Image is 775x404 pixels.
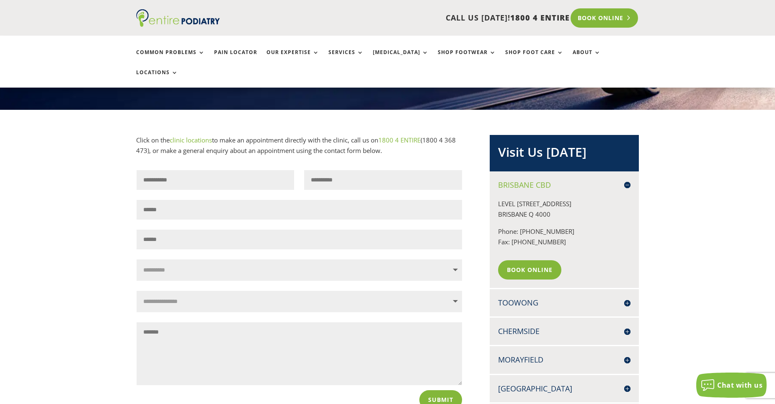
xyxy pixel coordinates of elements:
a: Book Online [571,8,638,28]
button: Chat with us [696,373,767,398]
h4: Brisbane CBD [498,180,630,190]
a: Shop Footwear [438,49,496,67]
a: About [573,49,601,67]
a: Shop Foot Care [505,49,563,67]
h4: Chermside [498,326,630,337]
p: CALL US [DATE]! [252,13,570,23]
h2: Visit Us [DATE] [498,143,630,165]
a: Our Expertise [266,49,319,67]
p: LEVEL [STREET_ADDRESS] BRISBANE Q 4000 [498,199,630,226]
h4: Toowong [498,298,630,308]
span: Chat with us [717,381,762,390]
p: Click on the to make an appointment directly with the clinic, call us on (1800 4 368 473), or mak... [136,135,462,156]
a: Services [328,49,364,67]
img: logo (1) [136,9,220,27]
a: Pain Locator [214,49,257,67]
a: Common Problems [136,49,205,67]
a: Entire Podiatry [136,20,220,28]
h4: [GEOGRAPHIC_DATA] [498,383,630,394]
a: 1800 4 ENTIRE [378,136,421,144]
a: [MEDICAL_DATA] [373,49,429,67]
h4: Morayfield [498,355,630,365]
a: Locations [136,70,178,88]
p: Phone: [PHONE_NUMBER] Fax: [PHONE_NUMBER] [498,226,630,254]
a: clinic locations [170,136,212,144]
a: Book Online [498,260,561,280]
span: 1800 4 ENTIRE [510,13,570,23]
